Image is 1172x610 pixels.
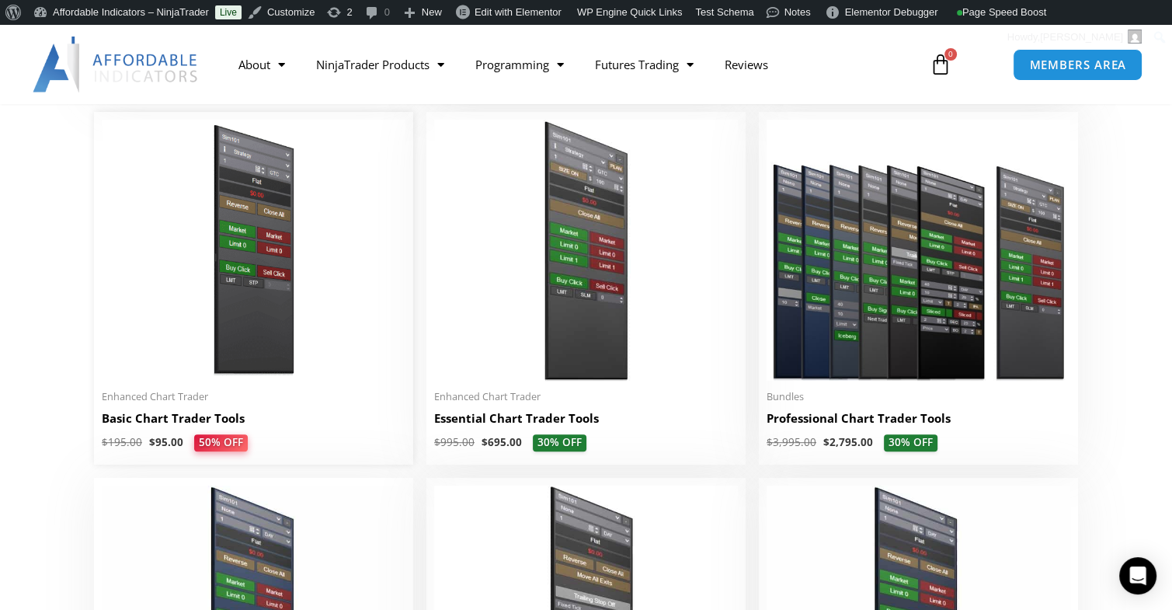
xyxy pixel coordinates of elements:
div: Open Intercom Messenger [1119,557,1156,594]
span: MEMBERS AREA [1029,59,1126,71]
span: 30% OFF [533,434,586,451]
img: BasicTools [102,120,405,381]
h2: Basic Chart Trader Tools [102,410,405,427]
span: $ [482,435,488,449]
span: $ [149,435,155,449]
bdi: 995.00 [434,435,475,449]
span: 50% OFF [194,434,248,451]
a: 0 [906,42,975,87]
bdi: 195.00 [102,435,142,449]
span: 0 [944,48,957,61]
span: [PERSON_NAME] [1040,31,1123,43]
span: Enhanced Chart Trader [102,390,405,403]
a: Howdy, [1002,25,1148,50]
a: Futures Trading [579,47,709,82]
a: NinjaTrader Products [301,47,460,82]
span: $ [823,435,829,449]
span: Enhanced Chart Trader [434,390,738,403]
a: Professional Chart Trader Tools [767,410,1070,434]
img: LogoAI | Affordable Indicators – NinjaTrader [33,37,200,92]
span: $ [767,435,773,449]
a: Live [215,5,242,19]
span: $ [434,435,440,449]
bdi: 2,795.00 [823,435,873,449]
a: Basic Chart Trader Tools [102,410,405,434]
bdi: 3,995.00 [767,435,816,449]
bdi: 695.00 [482,435,522,449]
h2: Professional Chart Trader Tools [767,410,1070,427]
span: Bundles [767,390,1070,403]
a: MEMBERS AREA [1013,49,1142,81]
a: Essential Chart Trader Tools [434,410,738,434]
span: 30% OFF [884,434,937,451]
a: About [223,47,301,82]
a: Reviews [709,47,784,82]
img: ProfessionalToolsBundlePage [767,120,1070,381]
img: Essential Chart Trader Tools [434,120,738,381]
h2: Essential Chart Trader Tools [434,410,738,427]
bdi: 95.00 [149,435,183,449]
nav: Menu [223,47,914,82]
span: Edit with Elementor [475,6,562,18]
span: $ [102,435,108,449]
a: Programming [460,47,579,82]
